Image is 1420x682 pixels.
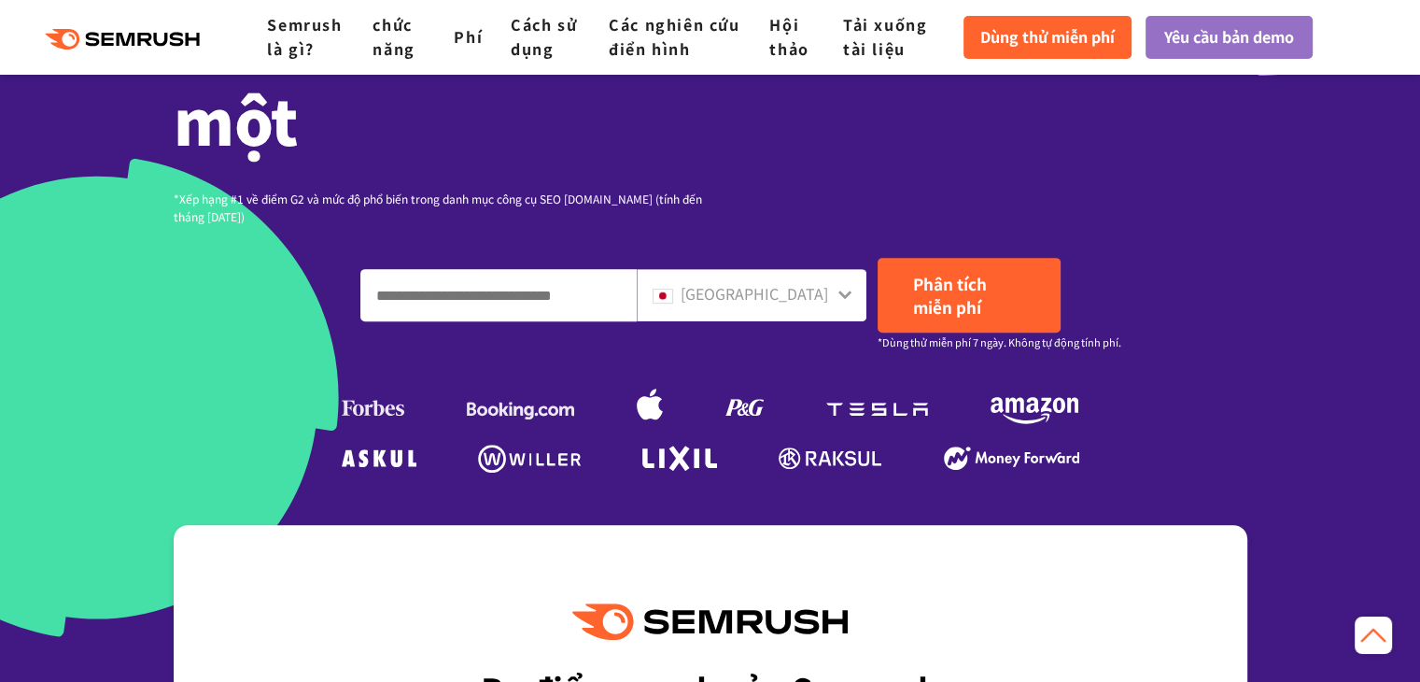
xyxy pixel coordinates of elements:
font: [GEOGRAPHIC_DATA] [681,282,828,305]
input: Nhập tên miền, từ khóa hoặc URL [361,270,636,320]
img: Semrush [572,604,847,640]
a: Tải xuống tài liệu [843,13,927,60]
a: Dùng thử miễn phí [963,16,1132,59]
a: Phí [454,25,483,48]
a: chức năng [373,13,415,60]
font: Phân tích miễn phí [913,272,987,319]
a: Yêu cầu bản demo [1146,16,1313,59]
a: Các nghiên cứu điển hình [609,13,739,60]
font: Yêu cầu bản demo [1164,25,1294,48]
a: Semrush là gì? [267,13,342,60]
a: Phân tích miễn phí [878,258,1061,333]
a: Hội thảo [769,13,808,60]
font: *Dùng thử miễn phí 7 ngày. Không tự động tính phí. [878,334,1121,349]
a: Cách sử dụng [511,13,577,60]
font: *Xếp hạng #1 về điểm G2 và mức độ phổ biến trong danh mục công cụ SEO [DOMAIN_NAME] (tính đến thá... [174,191,702,224]
font: Dùng thử miễn phí [980,25,1115,48]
